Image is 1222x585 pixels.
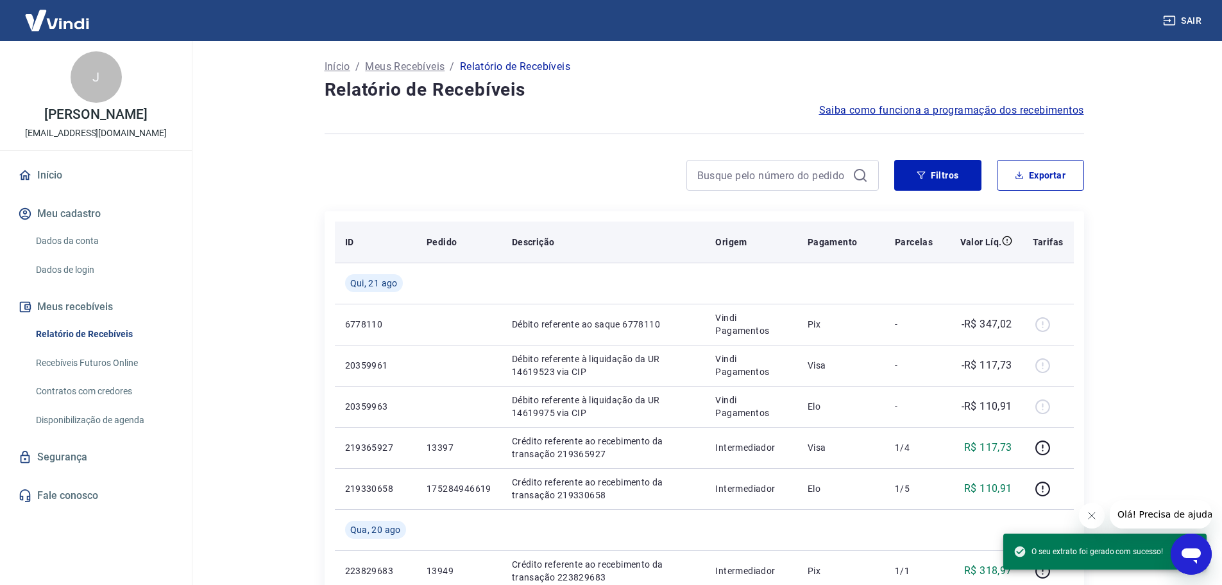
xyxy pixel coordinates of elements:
p: -R$ 347,02 [962,317,1012,332]
a: Início [325,59,350,74]
p: 1/5 [895,482,933,495]
p: 1/1 [895,564,933,577]
p: R$ 318,97 [964,563,1012,579]
p: Visa [808,441,874,454]
p: [EMAIL_ADDRESS][DOMAIN_NAME] [25,127,167,140]
p: Elo [808,400,874,413]
a: Segurança [15,443,176,471]
p: Vindi Pagamentos [715,311,786,337]
p: 20359963 [345,400,406,413]
a: Dados da conta [31,228,176,254]
p: Intermediador [715,482,786,495]
p: / [450,59,454,74]
iframe: Botão para abrir a janela de mensagens [1171,534,1212,575]
p: 219365927 [345,441,406,454]
img: Vindi [15,1,99,40]
p: 223829683 [345,564,406,577]
p: Pix [808,564,874,577]
p: / [355,59,360,74]
p: Crédito referente ao recebimento da transação 219365927 [512,435,695,460]
p: R$ 110,91 [964,481,1012,496]
p: - [895,400,933,413]
input: Busque pelo número do pedido [697,166,847,185]
button: Filtros [894,160,981,191]
p: Pix [808,318,874,331]
iframe: Mensagem da empresa [1110,500,1212,528]
p: 175284946619 [427,482,491,495]
p: Pagamento [808,236,858,249]
p: Vindi Pagamentos [715,394,786,419]
div: J [71,51,122,103]
p: 1/4 [895,441,933,454]
p: Vindi Pagamentos [715,353,786,378]
p: -R$ 110,91 [962,399,1012,414]
p: R$ 117,73 [964,440,1012,455]
span: Qua, 20 ago [350,523,401,536]
button: Meu cadastro [15,200,176,228]
p: Pedido [427,236,457,249]
p: Origem [715,236,747,249]
p: Elo [808,482,874,495]
a: Início [15,161,176,189]
p: Intermediador [715,441,786,454]
p: 6778110 [345,318,406,331]
p: Crédito referente ao recebimento da transação 223829683 [512,558,695,584]
p: Tarifas [1033,236,1064,249]
p: Crédito referente ao recebimento da transação 219330658 [512,476,695,502]
p: Relatório de Recebíveis [460,59,570,74]
a: Dados de login [31,257,176,283]
span: Qui, 21 ago [350,277,398,290]
p: Parcelas [895,236,933,249]
p: Débito referente ao saque 6778110 [512,318,695,331]
p: [PERSON_NAME] [44,108,147,121]
p: 219330658 [345,482,406,495]
a: Relatório de Recebíveis [31,321,176,347]
a: Saiba como funciona a programação dos recebimentos [819,103,1084,118]
p: Visa [808,359,874,372]
p: ID [345,236,354,249]
p: Intermediador [715,564,786,577]
iframe: Fechar mensagem [1079,503,1105,528]
a: Disponibilização de agenda [31,407,176,433]
a: Recebíveis Futuros Online [31,350,176,376]
span: Olá! Precisa de ajuda? [8,9,108,19]
a: Meus Recebíveis [365,59,445,74]
p: - [895,359,933,372]
a: Fale conosco [15,482,176,510]
a: Contratos com credores [31,378,176,405]
button: Meus recebíveis [15,293,176,321]
p: 13397 [427,441,491,454]
p: Débito referente à liquidação da UR 14619523 via CIP [512,353,695,378]
p: 20359961 [345,359,406,372]
p: Descrição [512,236,555,249]
p: -R$ 117,73 [962,358,1012,373]
p: 13949 [427,564,491,577]
h4: Relatório de Recebíveis [325,77,1084,103]
button: Exportar [997,160,1084,191]
button: Sair [1160,9,1207,33]
p: Débito referente à liquidação da UR 14619975 via CIP [512,394,695,419]
span: O seu extrato foi gerado com sucesso! [1014,545,1163,558]
p: - [895,318,933,331]
p: Valor Líq. [960,236,1002,249]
